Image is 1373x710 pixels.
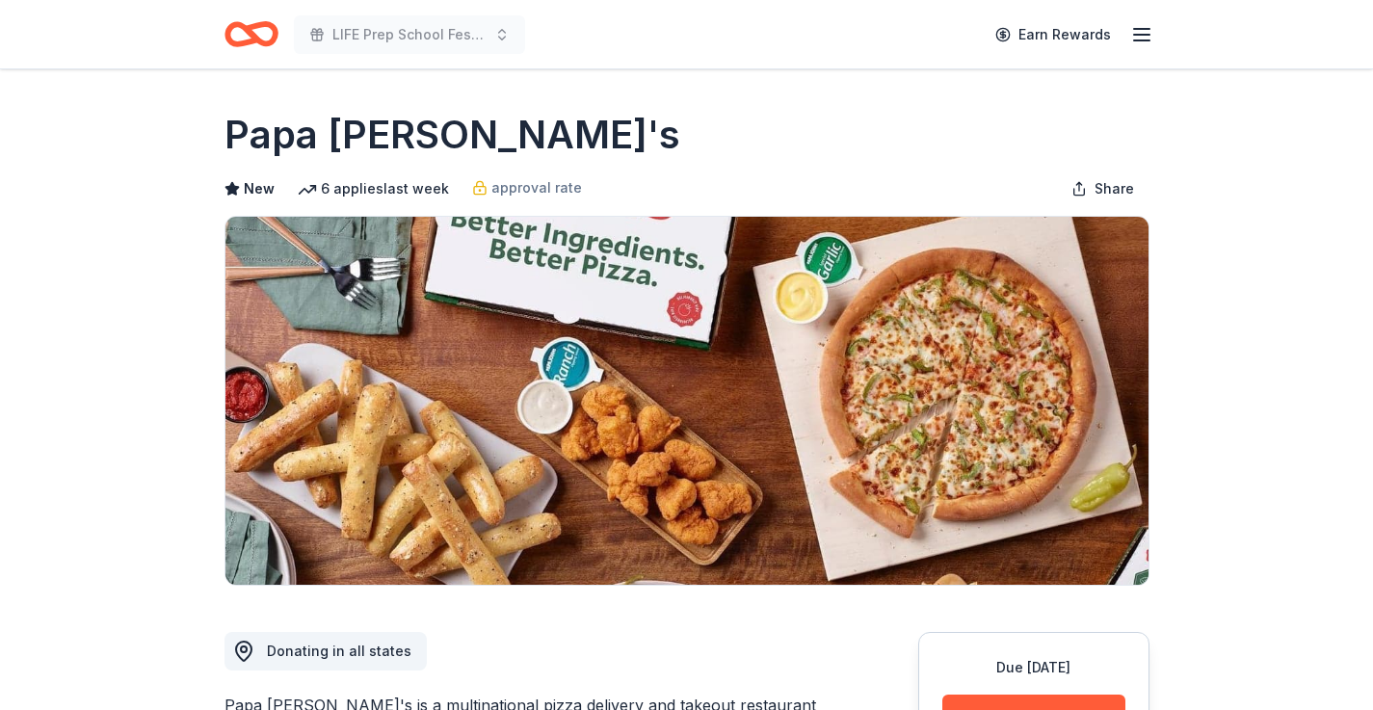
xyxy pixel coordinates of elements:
a: approval rate [472,176,582,199]
span: LIFE Prep School Festival of Lights [332,23,487,46]
a: Earn Rewards [984,17,1122,52]
div: 6 applies last week [298,177,449,200]
span: Share [1095,177,1134,200]
button: Share [1056,170,1149,208]
span: approval rate [491,176,582,199]
h1: Papa [PERSON_NAME]'s [224,108,680,162]
span: Donating in all states [267,643,411,659]
button: LIFE Prep School Festival of Lights [294,15,525,54]
span: New [244,177,275,200]
a: Home [224,12,278,57]
div: Due [DATE] [942,656,1125,679]
img: Image for Papa John's [225,217,1149,585]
